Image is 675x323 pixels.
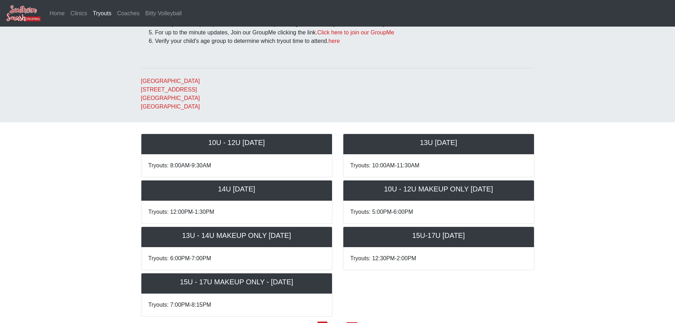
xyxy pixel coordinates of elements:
h5: 13U - 14U MAKEUP ONLY [DATE] [148,231,325,240]
p: Tryouts: 12:00PM-1:30PM [148,208,325,216]
h5: 15U - 17U MAKEUP ONLY - [DATE] [148,278,325,286]
a: here [328,38,340,44]
a: Home [47,6,68,21]
p: Tryouts: 8:00AM-9:30AM [148,161,325,170]
a: [GEOGRAPHIC_DATA][STREET_ADDRESS][GEOGRAPHIC_DATA][GEOGRAPHIC_DATA] [141,78,200,110]
p: Tryouts: 7:00PM-8:15PM [148,301,325,309]
p: Tryouts: 5:00PM-6:00PM [350,208,527,216]
p: Tryouts: 12:30PM-2:00PM [350,254,527,263]
img: Southern Smash Volleyball [6,5,41,22]
li: Verify your child's age group to determine which tryout time to attend. [155,37,534,45]
p: Tryouts: 10:00AM-11:30AM [350,161,527,170]
h5: 14U [DATE] [148,185,325,193]
h5: 10U - 12U MAKEUP ONLY [DATE] [350,185,527,193]
li: For up to the minute updates, Join our GroupMe clicking the link. [155,28,534,37]
a: Coaches [114,6,142,21]
p: Tryouts: 6:00PM-7:00PM [148,254,325,263]
a: Tryouts [90,6,114,21]
h5: 15U-17U [DATE] [350,231,527,240]
a: Bitty Volleyball [142,6,185,21]
h5: 13U [DATE] [350,138,527,147]
a: Click here to join our GroupMe [317,29,394,35]
a: Clinics [68,6,90,21]
h5: 10U - 12U [DATE] [148,138,325,147]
